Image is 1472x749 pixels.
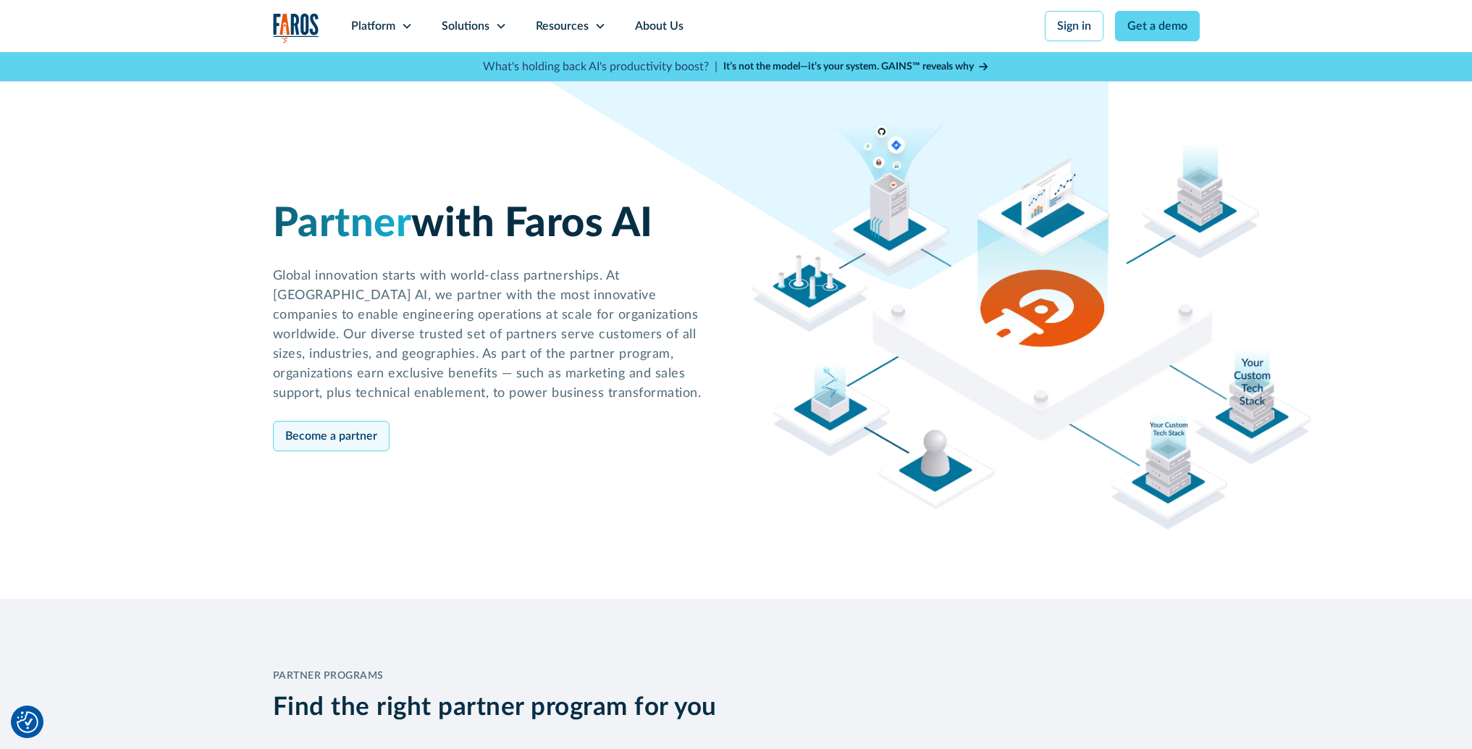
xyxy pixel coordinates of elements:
a: Become a partner [273,421,390,451]
img: Revisit consent button [17,711,38,733]
a: It’s not the model—it’s your system. GAINS™ reveals why [723,59,990,75]
div: partner programs [273,669,968,684]
h1: with Faros AI [273,200,722,248]
img: Logo of the analytics and reporting company Faros. [273,13,319,43]
h3: Find the right partner program for you [273,692,968,723]
h2: Global innovation starts with world-class partnerships. At [GEOGRAPHIC_DATA] AI, we partner with ... [273,267,722,403]
a: home [273,13,319,43]
div: Solutions [442,17,489,35]
strong: It’s not the model—it’s your system. GAINS™ reveals why [723,62,974,72]
a: Get a demo [1115,11,1200,41]
img: A 3D illustration of interconnected blocks with Faros AI Logo representing a network or partnersh... [751,122,1312,530]
p: What's holding back AI's productivity boost? | [483,58,718,75]
div: Resources [536,17,589,35]
span: Partner [273,204,412,244]
div: Platform [351,17,395,35]
button: Cookie Settings [17,711,38,733]
a: Sign in [1045,11,1103,41]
